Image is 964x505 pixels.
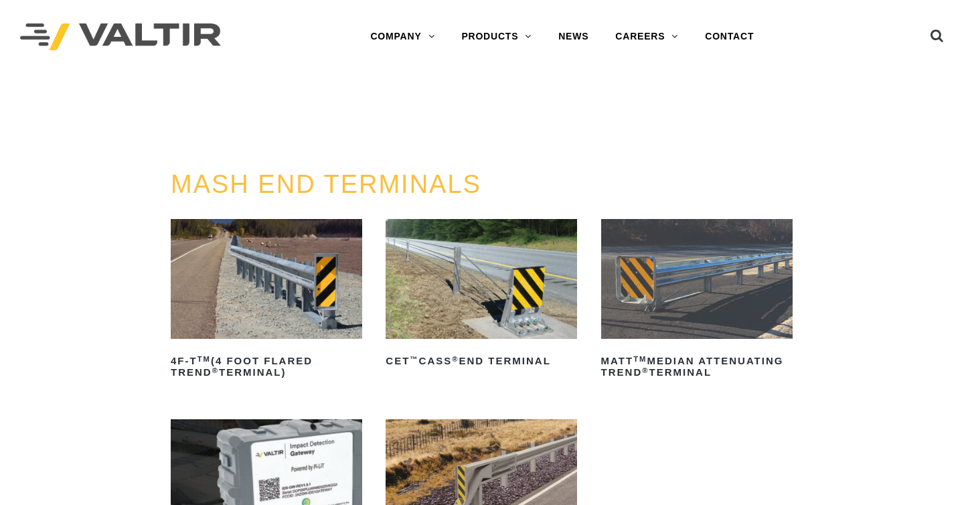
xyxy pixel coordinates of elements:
[386,219,577,372] a: CET™CASS®End Terminal
[171,351,362,383] h2: 4F-T (4 Foot Flared TREND Terminal)
[357,23,448,50] a: COMPANY
[602,23,692,50] a: CAREERS
[197,355,211,363] sup: TM
[20,23,221,51] img: Valtir
[545,23,602,50] a: NEWS
[692,23,767,50] a: CONTACT
[601,351,793,383] h2: MATT Median Attenuating TREND Terminal
[386,351,577,372] h2: CET CASS End Terminal
[633,355,647,363] sup: TM
[642,366,649,374] sup: ®
[171,170,481,198] a: MASH END TERMINALS
[448,23,545,50] a: PRODUCTS
[410,355,418,363] sup: ™
[212,366,219,374] sup: ®
[452,355,459,363] sup: ®
[171,219,362,383] a: 4F-TTM(4 Foot Flared TREND®Terminal)
[601,219,793,383] a: MATTTMMedian Attenuating TREND®Terminal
